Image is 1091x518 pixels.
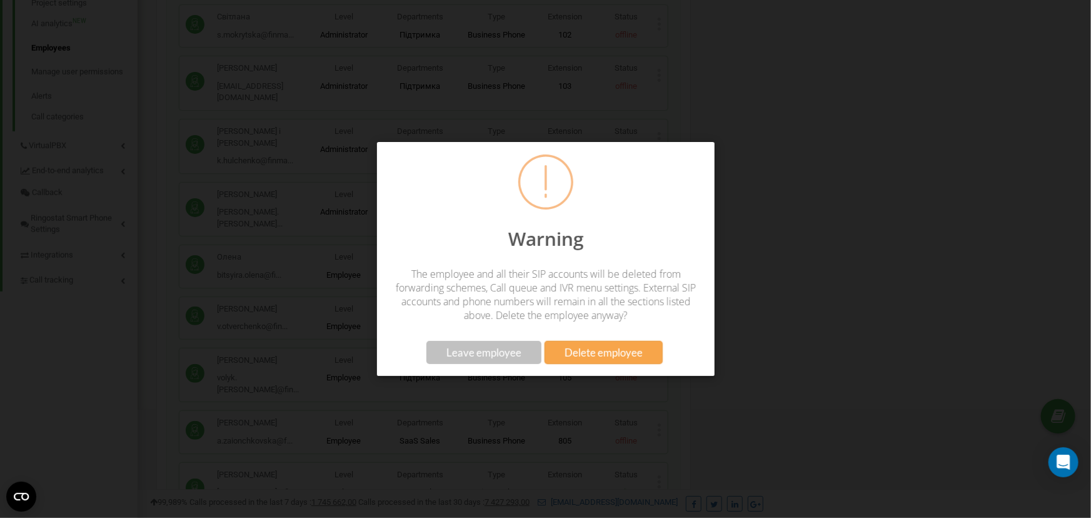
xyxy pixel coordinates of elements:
div: Open Intercom Messenger [1048,447,1078,477]
span: Warning [508,226,583,251]
button: Delete employee [544,341,662,364]
span: Delete employee [564,346,642,359]
button: Open CMP widget [6,482,36,512]
button: Leave employee [426,341,541,364]
span: The employee and all their SIP accounts will be deleted from forwarding schemes, Call queue and I... [396,267,696,322]
span: Leave employee [446,346,521,359]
